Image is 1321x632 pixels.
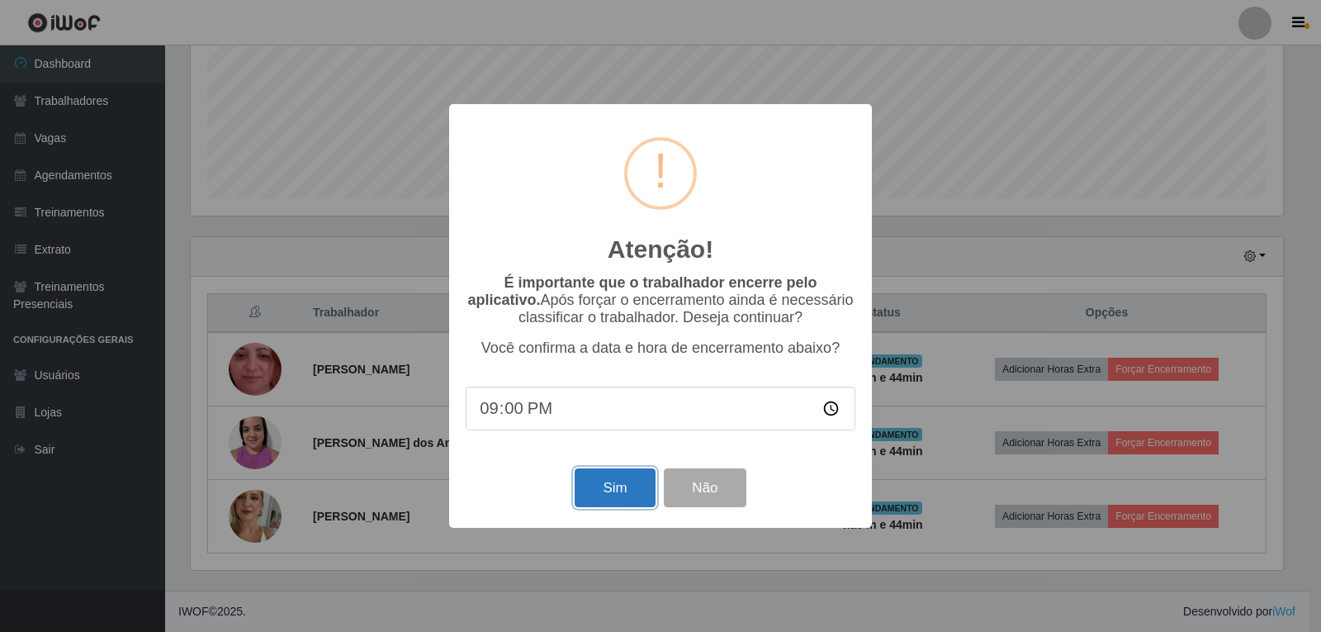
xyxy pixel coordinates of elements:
p: Após forçar o encerramento ainda é necessário classificar o trabalhador. Deseja continuar? [466,274,855,326]
h2: Atenção! [608,235,713,264]
p: Você confirma a data e hora de encerramento abaixo? [466,340,855,357]
b: É importante que o trabalhador encerre pelo aplicativo. [467,274,817,308]
button: Não [664,468,746,507]
button: Sim [575,468,655,507]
